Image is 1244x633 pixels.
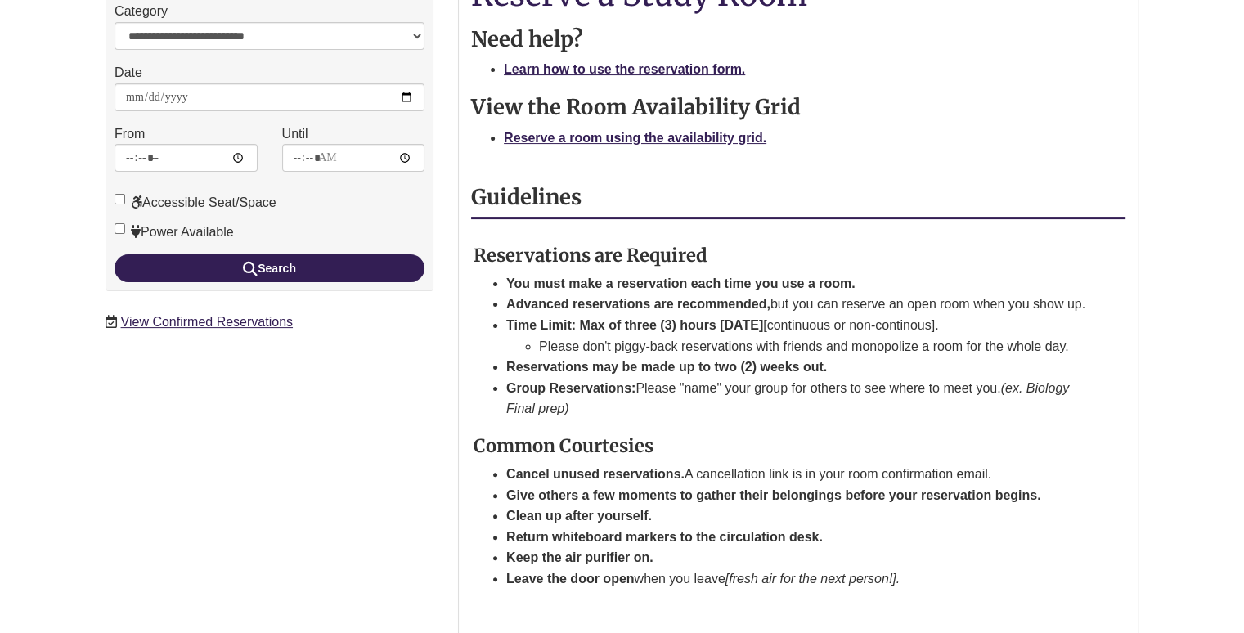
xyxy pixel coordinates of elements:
[725,572,900,586] em: [fresh air for the next person!].
[115,222,234,243] label: Power Available
[474,434,653,457] strong: Common Courtesies
[121,315,293,329] a: View Confirmed Reservations
[506,381,635,395] strong: Group Reservations:
[506,488,1040,502] strong: Give others a few moments to gather their belongings before your reservation begins.
[506,315,1086,357] li: [continuous or non-continous].
[506,509,652,523] strong: Clean up after yourself.
[474,244,707,267] strong: Reservations are Required
[506,568,1086,590] li: when you leave
[504,131,766,145] a: Reserve a room using the availability grid.
[506,550,653,564] strong: Keep the air purifier on.
[471,26,583,52] strong: Need help?
[506,464,1086,485] li: A cancellation link is in your room confirmation email.
[506,467,685,481] strong: Cancel unused reservations.
[115,223,125,234] input: Power Available
[471,184,582,210] strong: Guidelines
[115,192,276,213] label: Accessible Seat/Space
[506,378,1086,420] li: Please "name" your group for others to see where to meet you.
[539,336,1086,357] li: Please don't piggy-back reservations with friends and monopolize a room for the whole day.
[115,62,142,83] label: Date
[115,123,145,145] label: From
[506,572,634,586] strong: Leave the door open
[471,94,801,120] strong: View the Room Availability Grid
[282,123,308,145] label: Until
[115,1,168,22] label: Category
[506,297,770,311] strong: Advanced reservations are recommended,
[504,62,745,76] a: Learn how to use the reservation form.
[506,294,1086,315] li: but you can reserve an open room when you show up.
[506,360,827,374] strong: Reservations may be made up to two (2) weeks out.
[506,318,763,332] strong: Time Limit: Max of three (3) hours [DATE]
[506,276,856,290] strong: You must make a reservation each time you use a room.
[506,530,823,544] strong: Return whiteboard markers to the circulation desk.
[115,194,125,204] input: Accessible Seat/Space
[115,254,424,282] button: Search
